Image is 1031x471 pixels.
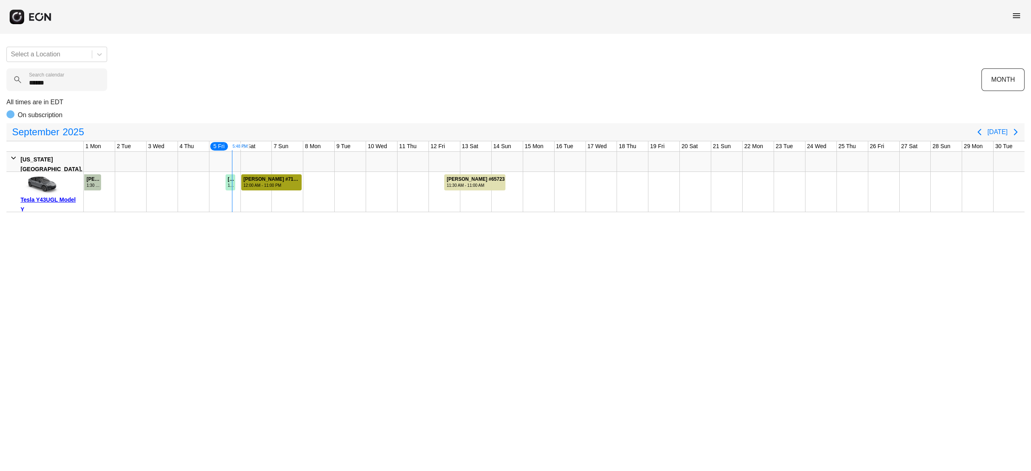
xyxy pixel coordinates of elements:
div: 11 Thu [397,141,418,151]
div: 2 Tue [115,141,132,151]
div: 30 Tue [994,141,1014,151]
div: 27 Sat [900,141,919,151]
div: 9 Tue [335,141,352,151]
div: 12:00 AM - 11:00 PM [244,182,301,188]
div: [PERSON_NAME] #71515 [244,176,301,182]
div: 21 Sun [711,141,732,151]
button: [DATE] [988,125,1008,139]
div: 22 Mon [743,141,765,151]
div: 8 Mon [303,141,322,151]
label: Search calendar [29,72,64,78]
div: 26 Fri [868,141,886,151]
div: 19 Fri [648,141,666,151]
div: [PERSON_NAME] #70584 [87,176,100,182]
span: menu [1012,11,1021,21]
div: 1:30 PM - 1:30 PM [87,182,100,188]
span: September [10,124,61,140]
div: [PERSON_NAME] #65723 [447,176,505,182]
button: September2025 [7,124,89,140]
div: 23 Tue [774,141,795,151]
div: 29 Mon [962,141,984,151]
div: 20 Sat [680,141,699,151]
button: MONTH [981,68,1025,91]
div: Rented for 2 days by Peilun Cai Current status is verified [241,172,302,190]
p: All times are in EDT [6,97,1025,107]
div: 25 Thu [837,141,857,151]
div: 28 Sun [931,141,952,151]
div: [US_STATE][GEOGRAPHIC_DATA], [GEOGRAPHIC_DATA] [21,155,82,184]
div: 7 Sun [272,141,290,151]
div: 17 Wed [586,141,609,151]
button: Previous page [971,124,988,140]
span: 2025 [61,124,85,140]
div: Rented for 1 days by Julian Goldstein Current status is completed [84,172,101,190]
button: Next page [1008,124,1024,140]
div: Rented for 1 days by Matthew Goldberg Current status is rental [225,172,236,190]
div: 10 Wed [366,141,389,151]
div: 12:00 PM - 8:00 PM [228,182,234,188]
p: On subscription [18,110,62,120]
div: 14 Sun [492,141,513,151]
div: 15 Mon [523,141,545,151]
div: 3 Wed [147,141,166,151]
div: 16 Tue [555,141,575,151]
div: [PERSON_NAME] #72728 [228,176,234,182]
div: 5 Fri [209,141,229,151]
div: Tesla Y43UGL Model Y [21,195,81,214]
div: 12 Fri [429,141,447,151]
div: 6 Sat [241,141,257,151]
div: 13 Sat [460,141,480,151]
div: 4 Thu [178,141,196,151]
div: 18 Thu [617,141,638,151]
div: Rented for 2 days by Adam Lashley Current status is verified [444,172,506,190]
div: 24 Wed [805,141,828,151]
div: 1 Mon [84,141,103,151]
div: 11:30 AM - 11:00 AM [447,182,505,188]
img: car [21,175,61,195]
